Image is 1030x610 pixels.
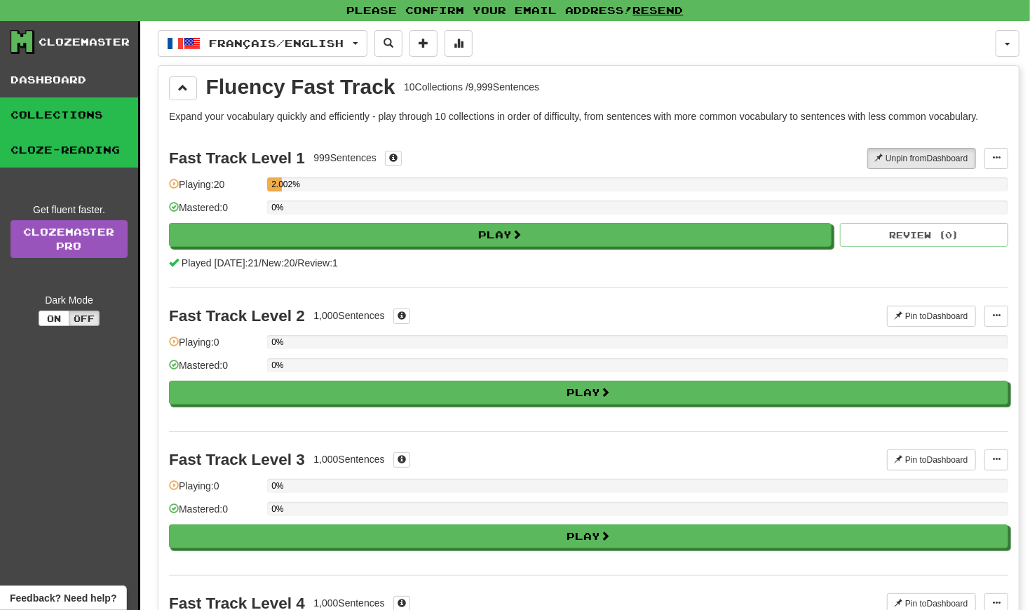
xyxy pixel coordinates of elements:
[169,307,305,325] div: Fast Track Level 2
[182,257,259,269] span: Played [DATE]: 21
[11,293,128,307] div: Dark Mode
[867,148,976,169] button: Unpin fromDashboard
[313,596,384,610] div: 1,000 Sentences
[633,4,684,16] a: Resend
[169,358,260,381] div: Mastered: 0
[409,30,438,57] button: Add sentence to collection
[169,381,1008,405] button: Play
[169,149,305,167] div: Fast Track Level 1
[206,76,395,97] div: Fluency Fast Track
[169,479,260,502] div: Playing: 0
[297,257,338,269] span: Review: 1
[158,30,367,57] button: Français/English
[169,502,260,525] div: Mastered: 0
[69,311,100,326] button: Off
[404,80,539,94] div: 10 Collections / 9,999 Sentences
[295,257,298,269] span: /
[169,201,260,224] div: Mastered: 0
[210,37,344,49] span: Français / English
[313,151,377,165] div: 999 Sentences
[11,203,128,217] div: Get fluent faster.
[11,220,128,258] a: ClozemasterPro
[169,109,1008,123] p: Expand your vocabulary quickly and efficiently - play through 10 collections in order of difficul...
[39,35,130,49] div: Clozemaster
[374,30,402,57] button: Search sentences
[313,452,384,466] div: 1,000 Sentences
[259,257,262,269] span: /
[169,524,1008,548] button: Play
[169,335,260,358] div: Playing: 0
[169,451,305,468] div: Fast Track Level 3
[887,449,976,470] button: Pin toDashboard
[887,306,976,327] button: Pin toDashboard
[271,177,282,191] div: 2.002%
[169,223,832,247] button: Play
[840,223,1008,247] button: Review (0)
[313,309,384,323] div: 1,000 Sentences
[10,591,116,605] span: Open feedback widget
[262,257,294,269] span: New: 20
[39,311,69,326] button: On
[445,30,473,57] button: More stats
[169,177,260,201] div: Playing: 20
